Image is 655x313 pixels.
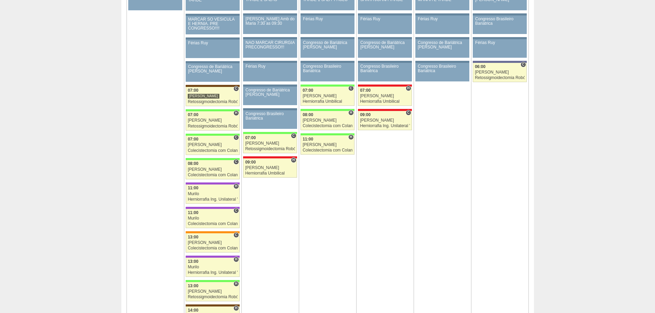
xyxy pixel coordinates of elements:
a: C 11:00 Murilo Colecistectomia com Colangiografia VL [186,209,239,228]
div: Colecistectomia com Colangiografia VL [303,124,352,128]
span: Hospital [348,110,353,115]
div: Key: Brasil [243,132,297,134]
div: Retossigmoidectomia Robótica [188,295,238,299]
div: Herniorrafia Ing. Unilateral VL [188,270,238,275]
div: Retossigmoidectomia Robótica [475,76,525,80]
div: Key: Brasil [186,134,239,136]
div: [PERSON_NAME] [188,241,238,245]
span: Hospital [233,305,239,311]
a: Congresso de Bariátrica [PERSON_NAME] [358,39,412,58]
a: Férias Ruy [415,15,469,34]
div: Key: Aviso [243,85,297,87]
span: Consultório [233,159,239,165]
span: 07:00 [303,88,313,93]
div: Murilo [188,265,238,269]
div: Congresso Brasileiro Bariatrica [303,64,352,73]
a: Congresso Brasileiro Bariatrica [473,15,526,34]
span: Consultório [521,62,526,67]
div: [PERSON_NAME] [360,118,410,123]
div: [PERSON_NAME] [245,166,295,170]
a: C 13:00 [PERSON_NAME] Colecistectomia com Colangiografia VL [186,233,239,253]
a: H 09:00 [PERSON_NAME] Herniorrafia Umbilical [243,158,297,178]
div: Herniorrafia Umbilical [360,99,410,104]
div: Férias Ruy [303,17,352,21]
div: Congresso de Bariátrica [PERSON_NAME] [188,65,237,74]
span: Hospital [291,157,296,163]
div: NAO MARCAR CIRURGIA PRECONGRESSO!!! [245,41,295,49]
div: Key: Aviso [415,13,469,15]
div: Key: Aviso [186,14,239,16]
div: Congresso de Bariátrica [PERSON_NAME] [418,41,467,49]
div: Férias Ruy [475,41,524,45]
span: Consultório [233,208,239,213]
div: Key: Aviso [473,13,526,15]
div: Key: Aviso [243,13,297,15]
a: Férias Ruy [301,15,354,34]
span: 09:00 [245,160,256,165]
span: 13:00 [188,259,198,264]
span: Hospital [406,86,411,91]
a: C 07:00 [PERSON_NAME] Herniorrafia Umbilical [301,87,354,106]
a: H 13:00 [PERSON_NAME] Retossigmoidectomia Robótica [186,282,239,301]
a: H 11:00 [PERSON_NAME] Colecistectomia com Colangiografia VL [301,135,354,155]
div: Herniorrafia Ing. Unilateral VL [360,124,410,128]
a: MARCAR SÓ VESICULA E HERNIA. PRE CONGRESSO!!!! [186,16,239,34]
div: Key: IFOR [186,207,239,209]
div: Key: Aviso [415,61,469,63]
a: Congresso de Bariátrica [PERSON_NAME] [186,63,239,82]
div: [PERSON_NAME] [303,94,352,98]
a: NAO MARCAR CIRURGIA PRECONGRESSO!!! [243,39,297,58]
span: 09:00 [360,112,371,117]
span: 13:00 [188,283,198,288]
span: Consultório [406,110,411,115]
div: Férias Ruy [360,17,410,21]
span: 08:00 [303,112,313,117]
a: Congresso Brasileiro Bariatrica [358,63,412,81]
a: Congresso Brasileiro Bariatrica [301,63,354,81]
a: C 07:00 [PERSON_NAME] Retossigmoidectomia Robótica [186,87,239,106]
span: 07:00 [245,135,256,140]
div: Key: Aviso [301,13,354,15]
span: Consultório [233,135,239,140]
span: Consultório [291,133,296,138]
a: Congresso Brasileiro Bariatrica [415,63,469,81]
div: Colecistectomia com Colangiografia VL [303,148,352,153]
span: 14:00 [188,308,198,313]
a: Congresso de Bariátrica [PERSON_NAME] [301,39,354,58]
div: [PERSON_NAME] [188,93,219,99]
div: Key: Aviso [301,37,354,39]
div: Key: Aviso [243,61,297,63]
div: Key: Assunção [243,156,297,158]
div: Key: Brasil [301,85,354,87]
div: Congresso de Bariátrica [PERSON_NAME] [245,88,295,97]
span: Consultório [233,232,239,238]
div: [PERSON_NAME] [188,167,238,172]
span: 11:00 [188,210,198,215]
a: H 11:00 Murilo Herniorrafia Ing. Unilateral VL [186,185,239,204]
div: [PERSON_NAME] [188,289,238,294]
div: Retossigmoidectomia Robótica [245,147,295,151]
div: Congresso de Bariátrica [PERSON_NAME] [360,41,410,49]
div: Key: Brasil [301,133,354,135]
div: Key: Santa Joana [186,85,239,87]
span: Consultório [348,86,353,91]
div: Congresso Brasileiro Bariatrica [245,112,295,121]
div: Key: Assunção [358,109,412,111]
div: Férias Ruy [418,17,467,21]
a: Férias Ruy [243,63,297,81]
a: Férias Ruy [473,39,526,58]
span: Hospital [233,257,239,262]
div: Key: Aviso [243,37,297,39]
a: C 06:00 [PERSON_NAME] Retossigmoidectomia Robótica [473,63,526,82]
div: Herniorrafia Umbilical [303,99,352,104]
a: Férias Ruy [358,15,412,34]
div: Key: Aviso [358,37,412,39]
span: 13:00 [188,235,198,239]
div: Key: Aviso [243,108,297,110]
div: Retossigmoidectomia Robótica [188,100,238,104]
div: Key: Aviso [186,37,239,40]
div: Key: Brasil [186,109,239,111]
div: Retossigmoidectomia Robótica [188,124,238,128]
div: Key: Brasil [301,109,354,111]
span: 08:00 [188,161,198,166]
